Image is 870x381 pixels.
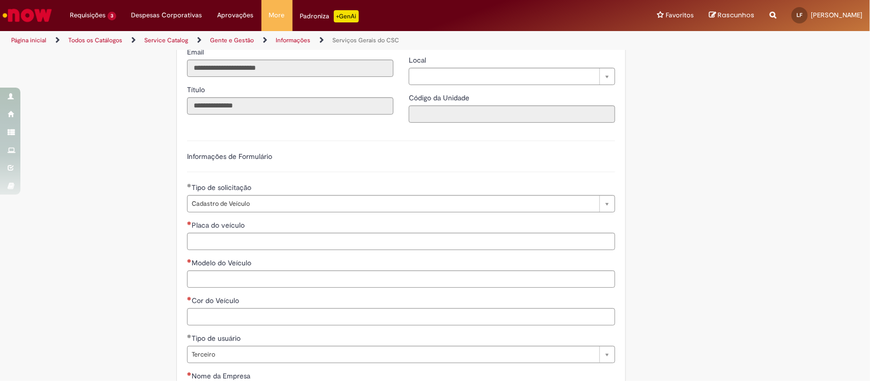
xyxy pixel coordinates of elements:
[409,93,471,102] span: Somente leitura - Código da Unidade
[192,258,253,267] span: Modelo do Veículo
[8,31,572,50] ul: Trilhas de página
[187,296,192,301] span: Necessários
[797,12,803,18] span: LF
[409,56,428,65] span: Local
[187,85,207,94] span: Somente leitura - Título
[192,346,594,363] span: Terceiro
[108,12,116,20] span: 3
[332,36,399,44] a: Serviços Gerais do CSC
[187,334,192,338] span: Obrigatório Preenchido
[269,10,285,20] span: More
[192,371,252,380] span: Nome da Empresa
[11,36,46,44] a: Página inicial
[276,36,310,44] a: Informações
[187,221,192,225] span: Necessários
[187,60,393,77] input: Email
[187,97,393,115] input: Título
[187,259,192,263] span: Necessários
[187,233,615,250] input: Placa do veículo
[187,372,192,376] span: Necessários
[144,36,188,44] a: Service Catalog
[131,10,202,20] span: Despesas Corporativas
[718,10,754,20] span: Rascunhos
[192,196,594,212] span: Cadastro de Veículo
[192,296,241,305] span: Cor do Veículo
[334,10,359,22] p: +GenAi
[70,10,106,20] span: Requisições
[187,308,615,325] input: Cor do Veículo
[187,47,206,57] label: Somente leitura - Email
[409,68,615,85] a: Limpar campo Local
[409,105,615,123] input: Código da Unidade
[210,36,254,44] a: Gente e Gestão
[187,270,615,288] input: Modelo do Veículo
[409,93,471,103] label: Somente leitura - Código da Unidade
[666,10,694,20] span: Favoritos
[68,36,122,44] a: Todos os Catálogos
[187,85,207,95] label: Somente leitura - Título
[192,334,243,343] span: Tipo de usuário
[187,152,272,161] label: Informações de Formulário
[187,183,192,187] span: Obrigatório Preenchido
[300,10,359,22] div: Padroniza
[218,10,254,20] span: Aprovações
[1,5,54,25] img: ServiceNow
[811,11,862,19] span: [PERSON_NAME]
[192,183,253,192] span: Tipo de solicitação
[192,221,247,230] span: Placa do veículo
[709,11,754,20] a: Rascunhos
